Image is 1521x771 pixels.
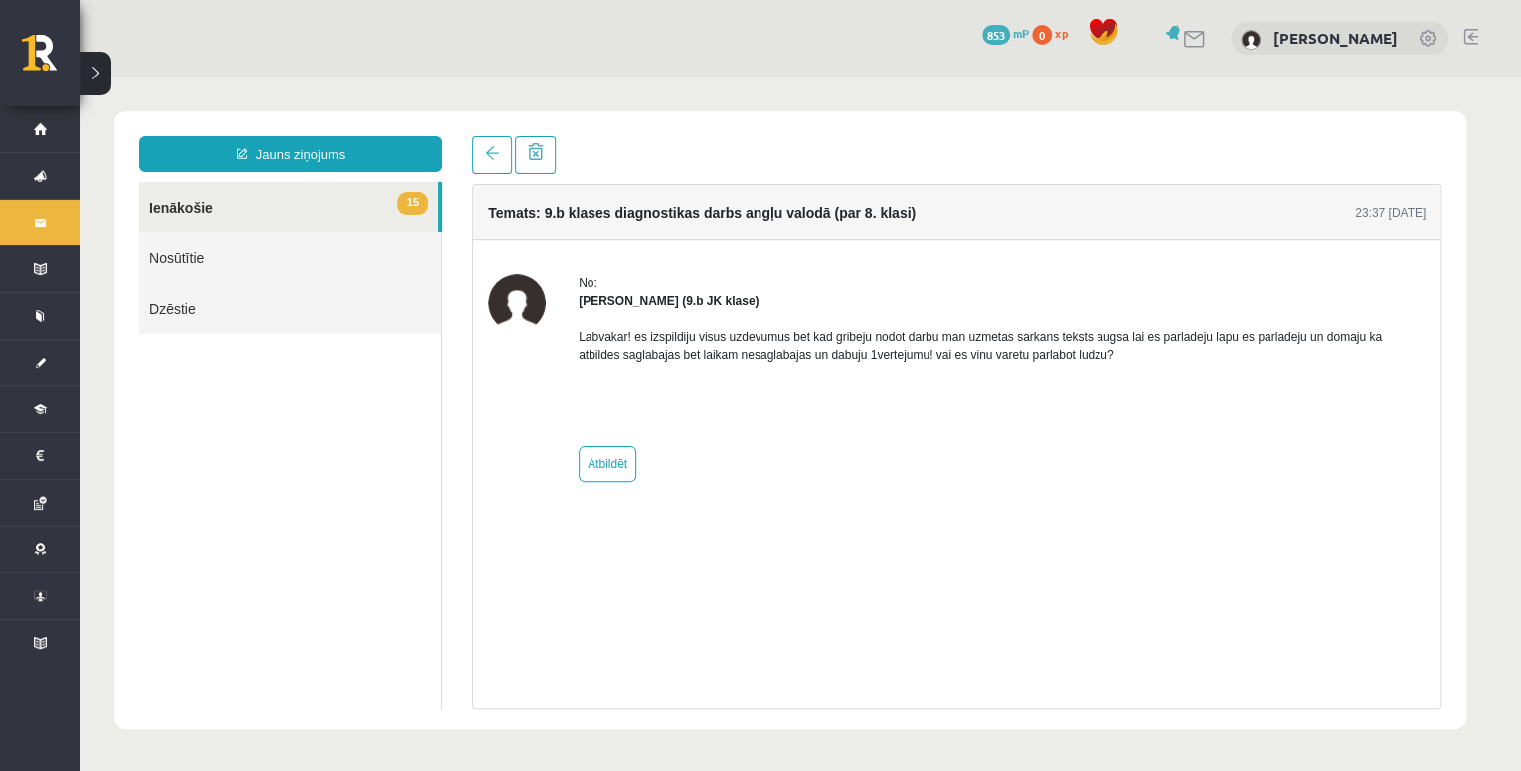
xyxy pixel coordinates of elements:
[982,25,1029,41] a: 853 mP
[1241,30,1261,50] img: Daniela Estere Smoroģina
[1032,25,1078,41] a: 0 xp
[1055,25,1068,41] span: xp
[1273,28,1398,48] a: [PERSON_NAME]
[317,115,349,138] span: 15
[499,218,679,231] strong: [PERSON_NAME] (9.b JK klase)
[409,198,466,255] img: Aigars Laķis
[409,128,836,144] h4: Temats: 9.b klases diagnostikas darbs angļu valodā (par 8. klasi)
[60,156,362,207] a: Nosūtītie
[22,35,80,84] a: Rīgas 1. Tālmācības vidusskola
[499,251,1346,287] p: Labvakar! es izspildiju visus uzdevumus bet kad gribeju nodot darbu man uzmetas sarkans teksts au...
[982,25,1010,45] span: 853
[1013,25,1029,41] span: mP
[499,198,1346,216] div: No:
[60,105,359,156] a: 15Ienākošie
[1032,25,1052,45] span: 0
[499,370,557,405] a: Atbildēt
[60,60,363,95] a: Jauns ziņojums
[60,207,362,257] a: Dzēstie
[1275,127,1346,145] div: 23:37 [DATE]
